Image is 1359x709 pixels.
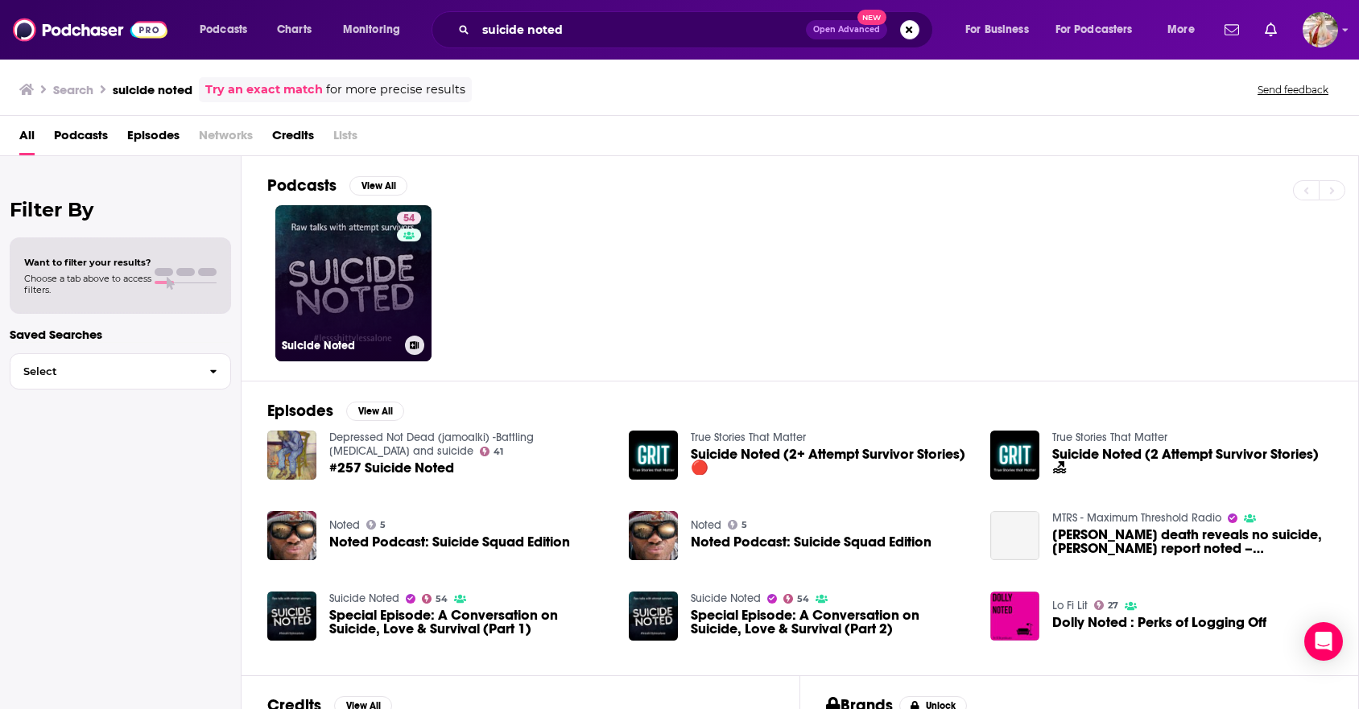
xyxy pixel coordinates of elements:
[199,122,253,155] span: Networks
[806,20,887,39] button: Open AdvancedNew
[332,17,421,43] button: open menu
[480,447,504,456] a: 41
[272,122,314,155] a: Credits
[19,122,35,155] a: All
[282,339,399,352] h3: Suicide Noted
[10,353,231,390] button: Select
[990,511,1039,560] a: Wayne Static death reveals no suicide, Coroner report noted – maximumthreshold.net
[188,17,268,43] button: open menu
[783,594,810,604] a: 54
[205,80,323,99] a: Try an exact match
[1167,19,1195,41] span: More
[965,19,1029,41] span: For Business
[397,212,421,225] a: 54
[436,596,448,603] span: 54
[329,431,534,458] a: Depressed Not Dead (jamoalki) -Battling depression and suicide
[422,594,448,604] a: 54
[267,401,404,421] a: EpisodesView All
[1052,616,1266,629] a: Dolly Noted : Perks of Logging Off
[24,273,151,295] span: Choose a tab above to access filters.
[329,518,360,532] a: Noted
[333,122,357,155] span: Lists
[629,511,678,560] img: Noted Podcast: Suicide Squad Edition
[1052,599,1088,612] a: Lo Fi Lit
[346,402,404,421] button: View All
[267,592,316,641] img: Special Episode: A Conversation on Suicide, Love & Survival (Part 1)
[476,17,806,43] input: Search podcasts, credits, & more...
[329,535,570,549] a: Noted Podcast: Suicide Squad Edition
[1052,447,1332,475] a: Suicide Noted (2 Attempt Survivor Stories) 🏖
[990,431,1039,480] img: Suicide Noted (2 Attempt Survivor Stories) 🏖
[447,11,948,48] div: Search podcasts, credits, & more...
[10,366,196,377] span: Select
[13,14,167,45] img: Podchaser - Follow, Share and Rate Podcasts
[857,10,886,25] span: New
[267,401,333,421] h2: Episodes
[691,431,806,444] a: True Stories That Matter
[1052,528,1332,555] a: Wayne Static death reveals no suicide, Coroner report noted – maximumthreshold.net
[741,521,747,529] span: 5
[691,518,721,532] a: Noted
[1218,16,1245,43] a: Show notifications dropdown
[797,596,809,603] span: 54
[266,17,321,43] a: Charts
[954,17,1049,43] button: open menu
[366,520,386,530] a: 5
[267,175,407,196] a: PodcastsView All
[629,431,678,480] img: Suicide Noted (2+ Attempt Survivor Stories) 🔴
[329,592,399,605] a: Suicide Noted
[113,82,192,97] h3: suicide noted
[1055,19,1133,41] span: For Podcasters
[1303,12,1338,47] button: Show profile menu
[494,448,503,455] span: 41
[53,82,93,97] h3: Search
[349,176,407,196] button: View All
[54,122,108,155] a: Podcasts
[10,198,231,221] h2: Filter By
[1052,431,1167,444] a: True Stories That Matter
[329,461,454,475] a: #257 Suicide Noted
[267,175,337,196] h2: Podcasts
[990,592,1039,641] img: Dolly Noted : Perks of Logging Off
[1253,83,1333,97] button: Send feedback
[629,592,678,641] img: Special Episode: A Conversation on Suicide, Love & Survival (Part 2)
[1303,12,1338,47] img: User Profile
[1052,511,1221,525] a: MTRS - Maximum Threshold Radio
[1258,16,1283,43] a: Show notifications dropdown
[380,521,386,529] span: 5
[329,608,609,636] a: Special Episode: A Conversation on Suicide, Love & Survival (Part 1)
[691,592,761,605] a: Suicide Noted
[127,122,180,155] span: Episodes
[1108,602,1118,609] span: 27
[1052,528,1332,555] span: [PERSON_NAME] death reveals no suicide, [PERSON_NAME] report noted – [DOMAIN_NAME]
[691,535,931,549] a: Noted Podcast: Suicide Squad Edition
[275,205,432,361] a: 54Suicide Noted
[277,19,312,41] span: Charts
[403,211,415,227] span: 54
[200,19,247,41] span: Podcasts
[691,608,971,636] span: Special Episode: A Conversation on Suicide, Love & Survival (Part 2)
[1303,12,1338,47] span: Logged in as kmccue
[1045,17,1156,43] button: open menu
[691,447,971,475] a: Suicide Noted (2+ Attempt Survivor Stories) 🔴
[267,511,316,560] a: Noted Podcast: Suicide Squad Edition
[24,257,151,268] span: Want to filter your results?
[813,26,880,34] span: Open Advanced
[1156,17,1215,43] button: open menu
[267,431,316,480] img: #257 Suicide Noted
